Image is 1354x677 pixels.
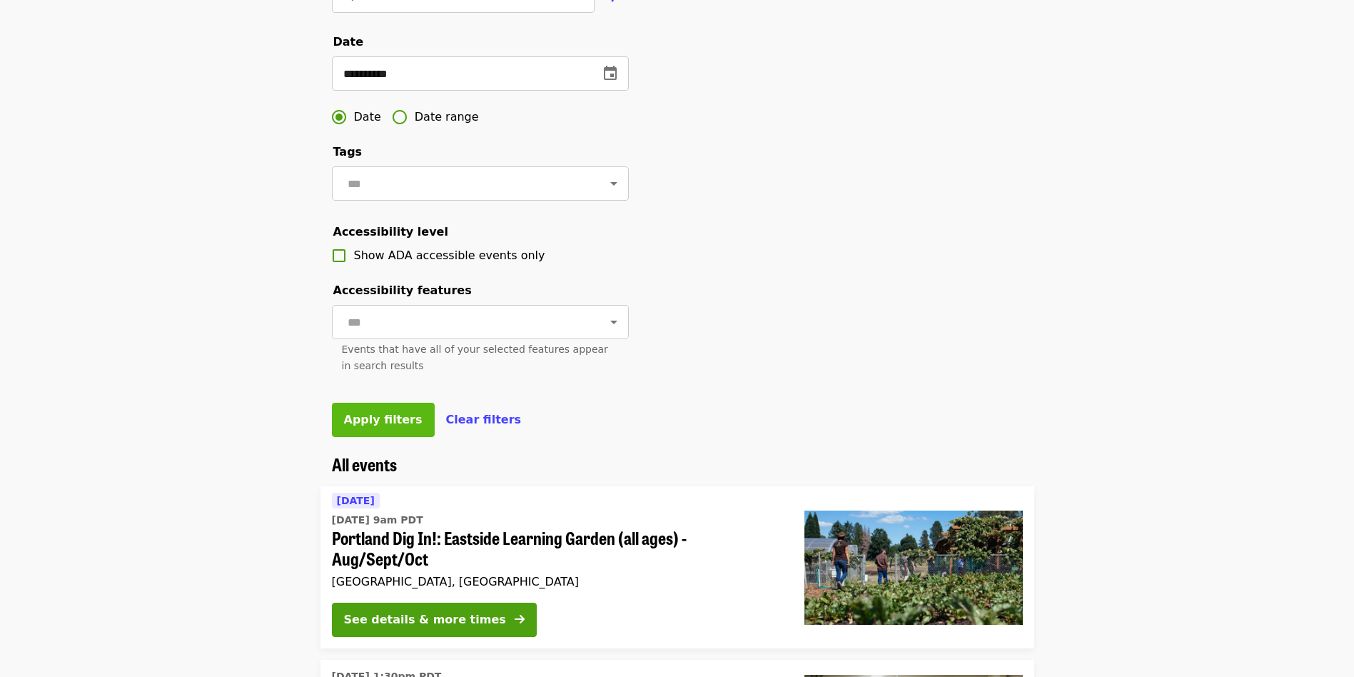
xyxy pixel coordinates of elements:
span: Date range [415,109,479,126]
span: Date [333,35,364,49]
span: Apply filters [344,413,423,426]
button: change date [593,56,627,91]
button: Open [604,174,624,194]
span: Portland Dig In!: Eastside Learning Garden (all ages) - Aug/Sept/Oct [332,528,782,569]
span: Clear filters [446,413,522,426]
span: Events that have all of your selected features appear in search results [342,343,608,371]
div: [GEOGRAPHIC_DATA], [GEOGRAPHIC_DATA] [332,575,782,588]
button: Open [604,312,624,332]
button: Apply filters [332,403,435,437]
button: Clear filters [446,411,522,428]
a: See details for "Portland Dig In!: Eastside Learning Garden (all ages) - Aug/Sept/Oct" [320,486,1034,648]
span: Date [354,109,381,126]
time: [DATE] 9am PDT [332,513,423,528]
i: arrow-right icon [515,613,525,626]
span: Accessibility level [333,225,448,239]
span: Show ADA accessible events only [354,249,545,262]
button: See details & more times [332,603,537,637]
span: All events [332,451,397,476]
div: See details & more times [344,611,506,628]
span: [DATE] [337,495,375,506]
img: Portland Dig In!: Eastside Learning Garden (all ages) - Aug/Sept/Oct organized by Oregon Food Bank [804,511,1023,625]
span: Accessibility features [333,284,472,297]
span: Tags [333,145,363,159]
